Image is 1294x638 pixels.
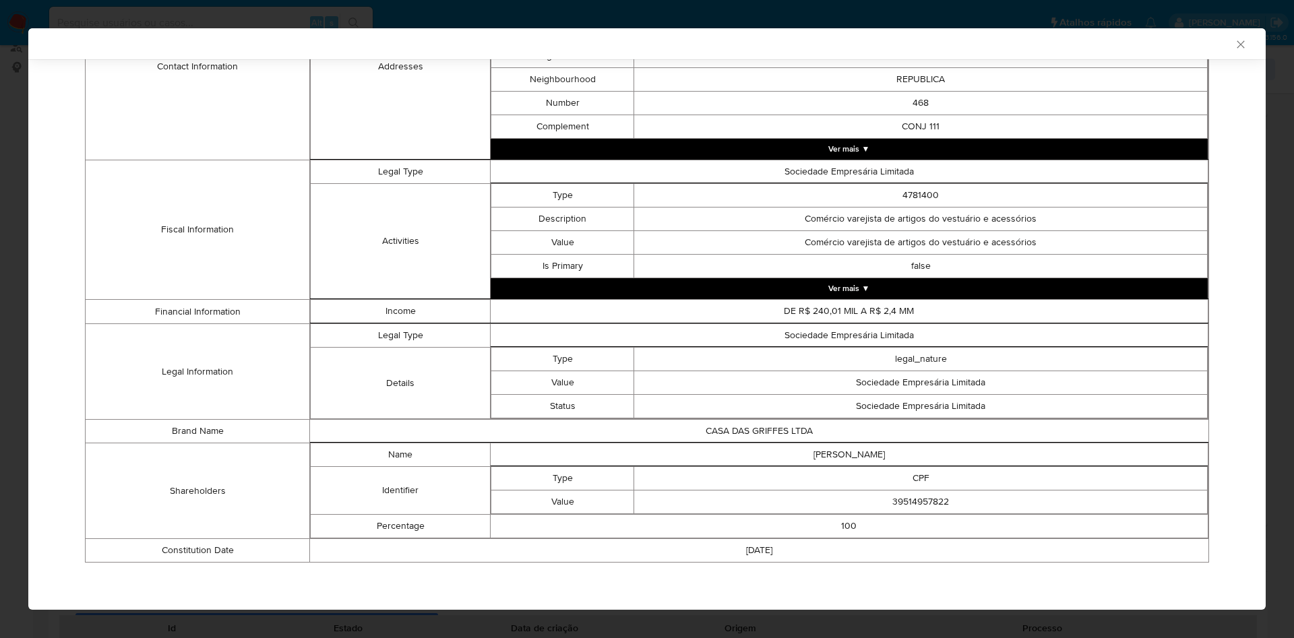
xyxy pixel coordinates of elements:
td: Sociedade Empresária Limitada [634,371,1208,395]
td: Percentage [311,515,490,538]
td: Activities [311,184,490,299]
td: Type [491,348,634,371]
td: Status [491,395,634,418]
td: legal_nature [634,348,1208,371]
td: Legal Information [86,324,310,420]
td: CONJ 111 [634,115,1208,139]
td: Constitution Date [86,539,310,563]
button: Expand array [491,278,1208,298]
td: 39514957822 [634,490,1208,514]
td: CASA DAS GRIFFES LTDA [310,420,1209,443]
td: Number [491,92,634,115]
td: Identifier [311,467,490,515]
td: Value [491,371,634,395]
td: Is Primary [491,255,634,278]
td: [PERSON_NAME] [490,443,1208,467]
button: Fechar a janela [1234,38,1246,50]
button: Expand array [491,139,1208,159]
td: Financial Information [86,300,310,324]
td: 4781400 [634,184,1208,208]
td: Sociedade Empresária Limitada [490,160,1208,184]
td: Comércio varejista de artigos do vestuário e acessórios [634,231,1208,255]
td: Name [311,443,490,467]
td: Neighbourhood [491,68,634,92]
td: [DATE] [310,539,1209,563]
td: Legal Type [311,324,490,348]
td: Comércio varejista de artigos do vestuário e acessórios [634,208,1208,231]
td: CPF [634,467,1208,490]
td: Value [491,490,634,514]
td: DE R$ 240,01 MIL A R$ 2,4 MM [490,300,1208,323]
td: Legal Type [311,160,490,184]
td: Sociedade Empresária Limitada [634,395,1208,418]
td: Income [311,300,490,323]
td: Fiscal Information [86,160,310,300]
td: Description [491,208,634,231]
td: 468 [634,92,1208,115]
td: Shareholders [86,443,310,539]
td: Type [491,467,634,490]
td: REPUBLICA [634,68,1208,92]
td: Type [491,184,634,208]
td: 100 [490,515,1208,538]
td: Brand Name [86,420,310,443]
td: Value [491,231,634,255]
td: Details [311,348,490,419]
div: closure-recommendation-modal [28,28,1266,610]
td: Sociedade Empresária Limitada [490,324,1208,348]
td: false [634,255,1208,278]
td: Complement [491,115,634,139]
